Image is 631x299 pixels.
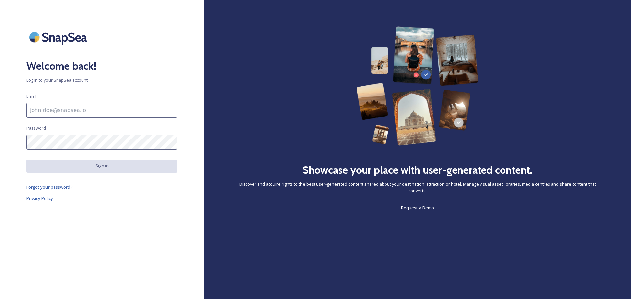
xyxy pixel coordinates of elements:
[356,26,479,146] img: 63b42ca75bacad526042e722_Group%20154-p-800.png
[26,184,73,190] span: Forgot your password?
[401,205,434,211] span: Request a Demo
[26,93,36,99] span: Email
[26,26,92,48] img: SnapSea Logo
[26,160,177,172] button: Sign in
[230,181,605,194] span: Discover and acquire rights to the best user-generated content shared about your destination, att...
[26,194,177,202] a: Privacy Policy
[26,125,46,131] span: Password
[26,183,177,191] a: Forgot your password?
[26,77,177,83] span: Log in to your SnapSea account
[302,162,532,178] h2: Showcase your place with user-generated content.
[26,58,177,74] h2: Welcome back!
[401,204,434,212] a: Request a Demo
[26,103,177,118] input: john.doe@snapsea.io
[26,195,53,201] span: Privacy Policy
